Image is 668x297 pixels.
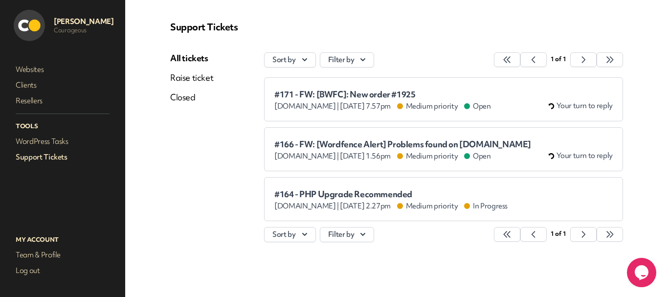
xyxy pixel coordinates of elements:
a: WordPress Tasks [14,135,111,148]
a: Support Tickets [14,150,111,164]
button: Sort by [264,227,316,242]
a: Clients [14,78,111,92]
a: #171 - FW: [BWFC]: New order #1925 [DOMAIN_NAME] | [DATE] 7.57pm Medium priority Open Your turn t... [264,77,623,121]
span: [DOMAIN_NAME] | [274,101,339,111]
a: Websites [14,63,111,76]
span: Open [465,101,491,111]
a: Resellers [14,94,111,108]
a: Team & Profile [14,248,111,262]
span: Medium priority [398,151,458,161]
span: Your turn to reply [557,101,613,111]
p: Support Tickets [170,21,623,33]
span: 1 of 1 [551,55,566,63]
span: [DOMAIN_NAME] | [274,151,339,161]
a: Raise ticket [170,72,213,84]
iframe: chat widget [627,258,658,287]
div: [DATE] 1.56pm [274,151,531,161]
span: 1 of 1 [551,229,566,238]
span: Medium priority [398,201,458,211]
a: Closed [170,91,213,103]
a: #164 - PHP Upgrade Recommended [DOMAIN_NAME] | [DATE] 2.27pm Medium priority In Progress [264,177,623,221]
a: #166 - FW: [Wordfence Alert] Problems found on [DOMAIN_NAME] [DOMAIN_NAME] | [DATE] 1.56pm Medium... [264,127,623,171]
span: #166 - FW: [Wordfence Alert] Problems found on [DOMAIN_NAME] [274,139,531,149]
span: In Progress [465,201,508,211]
div: [DATE] 2.27pm [274,201,508,211]
a: Log out [14,264,111,277]
p: Courageous [54,26,113,34]
button: Filter by [320,227,375,242]
span: Your turn to reply [557,151,613,161]
button: Sort by [264,52,316,68]
p: Tools [14,120,111,133]
p: My Account [14,233,111,246]
span: #164 - PHP Upgrade Recommended [274,189,508,199]
button: Filter by [320,52,375,68]
span: #171 - FW: [BWFC]: New order #1925 [274,90,491,99]
p: [PERSON_NAME] [54,17,113,26]
span: Medium priority [398,101,458,111]
span: [DOMAIN_NAME] | [274,201,339,211]
div: [DATE] 7.57pm [274,101,491,111]
a: All tickets [170,52,213,64]
span: Open [465,151,491,161]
